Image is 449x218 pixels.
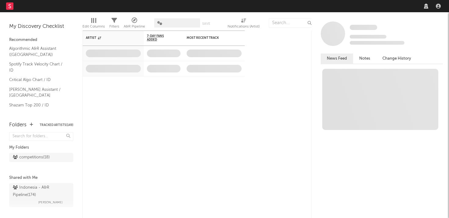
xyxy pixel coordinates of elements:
div: My Discovery Checklist [9,23,73,30]
button: Save [202,22,210,25]
div: A&R Pipeline [124,15,145,33]
div: Notifications (Artist) [228,23,260,30]
a: [PERSON_NAME] Assistant / [GEOGRAPHIC_DATA] [9,86,67,99]
div: A&R Pipeline [124,23,145,30]
span: Tracking Since: [DATE] [350,35,386,39]
div: Most Recent Track [187,36,232,40]
a: Shazam Top 200 / ID [9,102,67,109]
div: Shared with Me [9,174,73,182]
span: 7-Day Fans Added [147,34,171,42]
button: News Feed [321,54,353,64]
div: Edit Columns [82,15,105,33]
span: [PERSON_NAME] [38,199,63,206]
div: Notifications (Artist) [228,15,260,33]
input: Search for folders... [9,132,73,141]
button: Tracked Artists(149) [40,124,73,127]
a: Some Artist [350,24,377,31]
span: Some Artist [350,25,377,30]
span: 0 fans last week [350,41,404,45]
a: Spotify Track Velocity Chart / ID [9,61,67,73]
div: Filters [109,15,119,33]
a: competitions(18) [9,153,73,162]
div: Artist [86,36,132,40]
div: My Folders [9,144,73,151]
div: Recommended [9,36,73,44]
div: Indonesia - A&R Pipeline ( 174 ) [13,184,68,199]
a: Indonesia - A&R Pipeline(174)[PERSON_NAME] [9,183,73,207]
div: competitions ( 18 ) [13,154,50,161]
a: Critical Algo Chart / ID [9,76,67,83]
input: Search... [269,18,315,28]
button: Notes [353,54,376,64]
div: Edit Columns [82,23,105,30]
div: Filters [109,23,119,30]
div: Folders [9,121,27,129]
button: Change History [376,54,417,64]
a: Algorithmic A&R Assistant ([GEOGRAPHIC_DATA]) [9,45,67,58]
